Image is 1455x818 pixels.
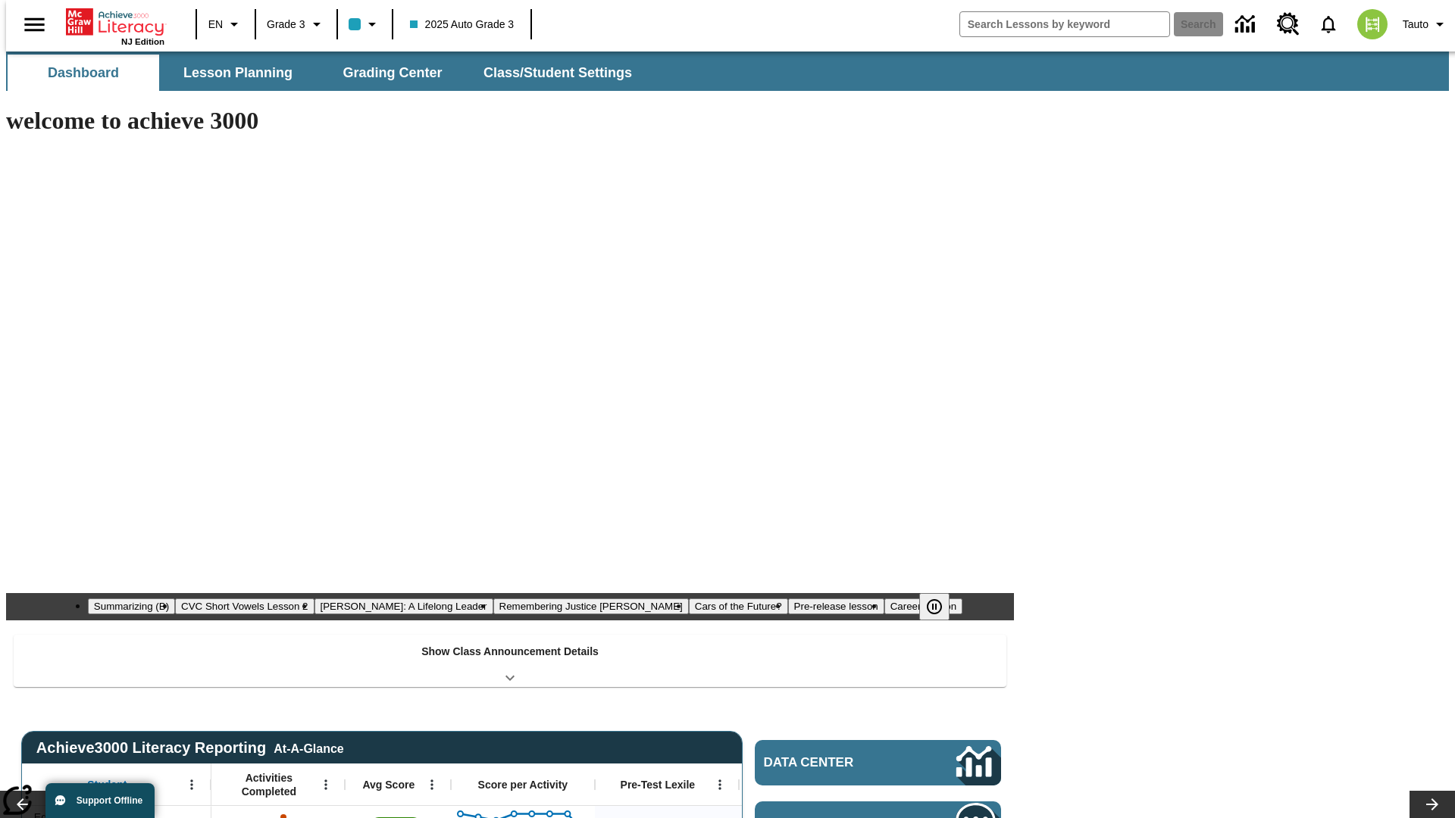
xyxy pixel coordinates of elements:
span: Achieve3000 Literacy Reporting [36,739,344,757]
button: Class/Student Settings [471,55,644,91]
button: Lesson carousel, Next [1410,791,1455,818]
span: Class/Student Settings [483,64,632,82]
span: NJ Edition [121,37,164,46]
span: Support Offline [77,795,142,806]
button: Select a new avatar [1348,5,1397,44]
button: Dashboard [8,55,159,91]
button: Grading Center [317,55,468,91]
span: Grade 3 [267,17,305,33]
img: avatar image [1357,9,1388,39]
div: Home [66,5,164,46]
button: Slide 1 Summarizing (B) [88,598,175,614]
p: Show Class Announcement Details [421,644,599,660]
button: Grade: Grade 3, Select a grade [261,11,332,38]
span: Pre-Test Lexile [621,778,696,791]
input: search field [960,12,1169,36]
span: Dashboard [48,64,119,82]
div: Show Class Announcement Details [14,635,1006,687]
button: Pause [919,593,950,620]
button: Class color is light blue. Change class color [343,11,387,38]
a: Resource Center, Will open in new tab [1268,4,1309,45]
button: Slide 7 Career Lesson [884,598,962,614]
div: Pause [919,593,965,620]
button: Open Menu [314,773,337,796]
button: Language: EN, Select a language [202,11,250,38]
button: Slide 5 Cars of the Future? [689,598,788,614]
span: Student [87,778,127,791]
span: Score per Activity [478,778,568,791]
button: Profile/Settings [1397,11,1455,38]
h1: welcome to achieve 3000 [6,107,1014,135]
div: At-A-Glance [274,739,343,756]
button: Slide 3 Dianne Feinstein: A Lifelong Leader [314,598,493,614]
button: Open side menu [12,2,57,47]
span: Lesson Planning [183,64,293,82]
button: Slide 6 Pre-release lesson [788,598,884,614]
span: Grading Center [343,64,442,82]
span: Data Center [764,755,906,770]
span: EN [208,17,223,33]
button: Support Offline [45,783,155,818]
div: SubNavbar [6,55,646,91]
button: Lesson Planning [162,55,314,91]
span: Activities Completed [219,771,319,798]
a: Data Center [755,740,1001,785]
span: 2025 Auto Grade 3 [410,17,515,33]
button: Slide 4 Remembering Justice O'Connor [493,598,689,614]
button: Open Menu [180,773,203,796]
span: Tauto [1403,17,1428,33]
a: Notifications [1309,5,1348,44]
a: Data Center [1226,4,1268,45]
a: Home [66,7,164,37]
button: Open Menu [421,773,443,796]
button: Open Menu [709,773,731,796]
button: Slide 2 CVC Short Vowels Lesson 2 [175,598,314,614]
span: Avg Score [362,778,415,791]
div: SubNavbar [6,52,1449,91]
